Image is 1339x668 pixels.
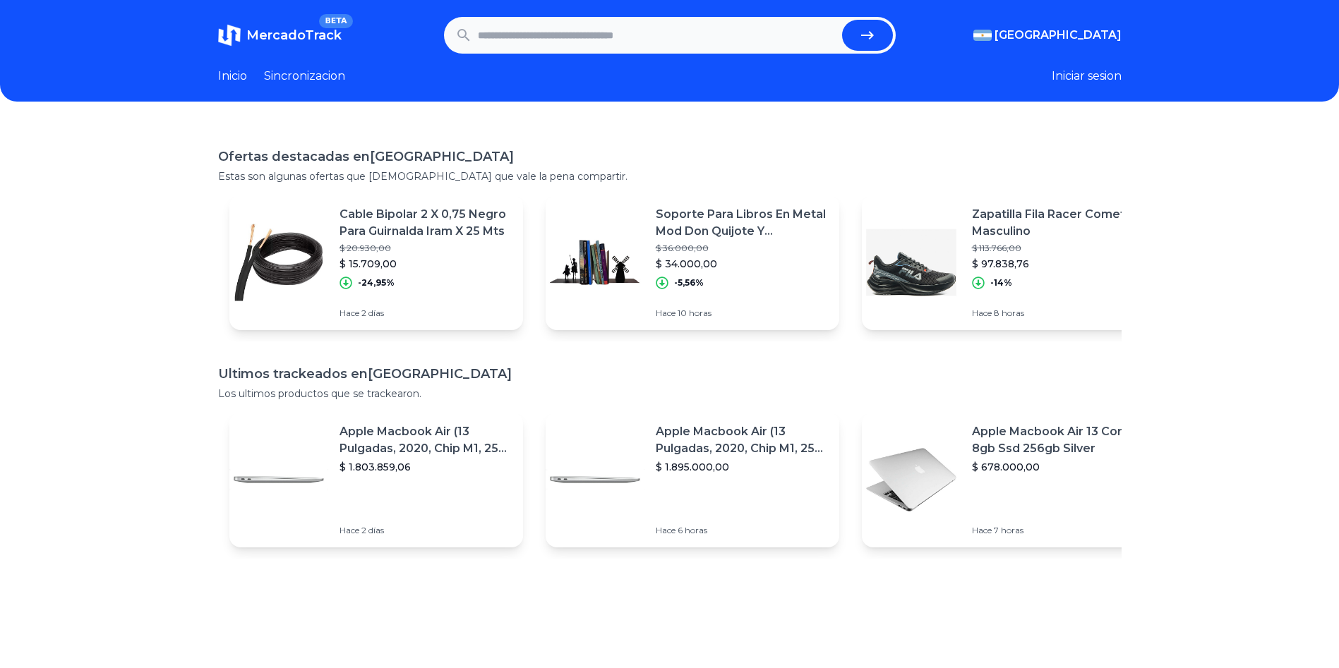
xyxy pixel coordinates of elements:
p: Zapatilla Fila Racer Comet Masculino [972,206,1144,240]
p: Los ultimos productos que se trackearon. [218,387,1122,401]
a: Featured imageSoporte Para Libros En Metal Mod Don Quijote Y [PERSON_NAME]$ 36.000,00$ 34.000,00-... [546,195,839,330]
span: MercadoTrack [246,28,342,43]
a: Featured imageZapatilla Fila Racer Comet Masculino$ 113.766,00$ 97.838,76-14%Hace 8 horas [862,195,1155,330]
p: $ 97.838,76 [972,257,1144,271]
p: $ 34.000,00 [656,257,828,271]
button: [GEOGRAPHIC_DATA] [973,27,1122,44]
img: Argentina [973,30,992,41]
img: Featured image [546,430,644,529]
p: -14% [990,277,1012,289]
p: Hace 2 días [340,525,512,536]
p: Estas son algunas ofertas que [DEMOGRAPHIC_DATA] que vale la pena compartir. [218,169,1122,183]
img: Featured image [229,213,328,312]
p: $ 113.766,00 [972,243,1144,254]
a: Sincronizacion [264,68,345,85]
p: Apple Macbook Air (13 Pulgadas, 2020, Chip M1, 256 Gb De Ssd, 8 Gb De Ram) - Plata [340,423,512,457]
p: -5,56% [674,277,704,289]
p: Hace 7 horas [972,525,1144,536]
img: MercadoTrack [218,24,241,47]
p: $ 15.709,00 [340,257,512,271]
p: Hace 10 horas [656,308,828,319]
p: $ 1.895.000,00 [656,460,828,474]
img: Featured image [546,213,644,312]
p: Apple Macbook Air (13 Pulgadas, 2020, Chip M1, 256 Gb De Ssd, 8 Gb De Ram) - Plata [656,423,828,457]
p: Cable Bipolar 2 X 0,75 Negro Para Guirnalda Iram X 25 Mts [340,206,512,240]
p: $ 1.803.859,06 [340,460,512,474]
p: $ 678.000,00 [972,460,1144,474]
a: Featured imageCable Bipolar 2 X 0,75 Negro Para Guirnalda Iram X 25 Mts$ 20.930,00$ 15.709,00-24,... [229,195,523,330]
img: Featured image [862,213,961,312]
p: Apple Macbook Air 13 Core I5 8gb Ssd 256gb Silver [972,423,1144,457]
a: Inicio [218,68,247,85]
p: Hace 8 horas [972,308,1144,319]
p: $ 20.930,00 [340,243,512,254]
p: Hace 6 horas [656,525,828,536]
a: MercadoTrackBETA [218,24,342,47]
p: -24,95% [358,277,395,289]
h1: Ofertas destacadas en [GEOGRAPHIC_DATA] [218,147,1122,166]
img: Featured image [862,430,961,529]
h1: Ultimos trackeados en [GEOGRAPHIC_DATA] [218,364,1122,384]
span: BETA [319,14,352,28]
img: Featured image [229,430,328,529]
a: Featured imageApple Macbook Air 13 Core I5 8gb Ssd 256gb Silver$ 678.000,00Hace 7 horas [862,412,1155,547]
p: Hace 2 días [340,308,512,319]
a: Featured imageApple Macbook Air (13 Pulgadas, 2020, Chip M1, 256 Gb De Ssd, 8 Gb De Ram) - Plata$... [229,412,523,547]
a: Featured imageApple Macbook Air (13 Pulgadas, 2020, Chip M1, 256 Gb De Ssd, 8 Gb De Ram) - Plata$... [546,412,839,547]
button: Iniciar sesion [1052,68,1122,85]
p: Soporte Para Libros En Metal Mod Don Quijote Y [PERSON_NAME] [656,206,828,240]
p: $ 36.000,00 [656,243,828,254]
span: [GEOGRAPHIC_DATA] [995,27,1122,44]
